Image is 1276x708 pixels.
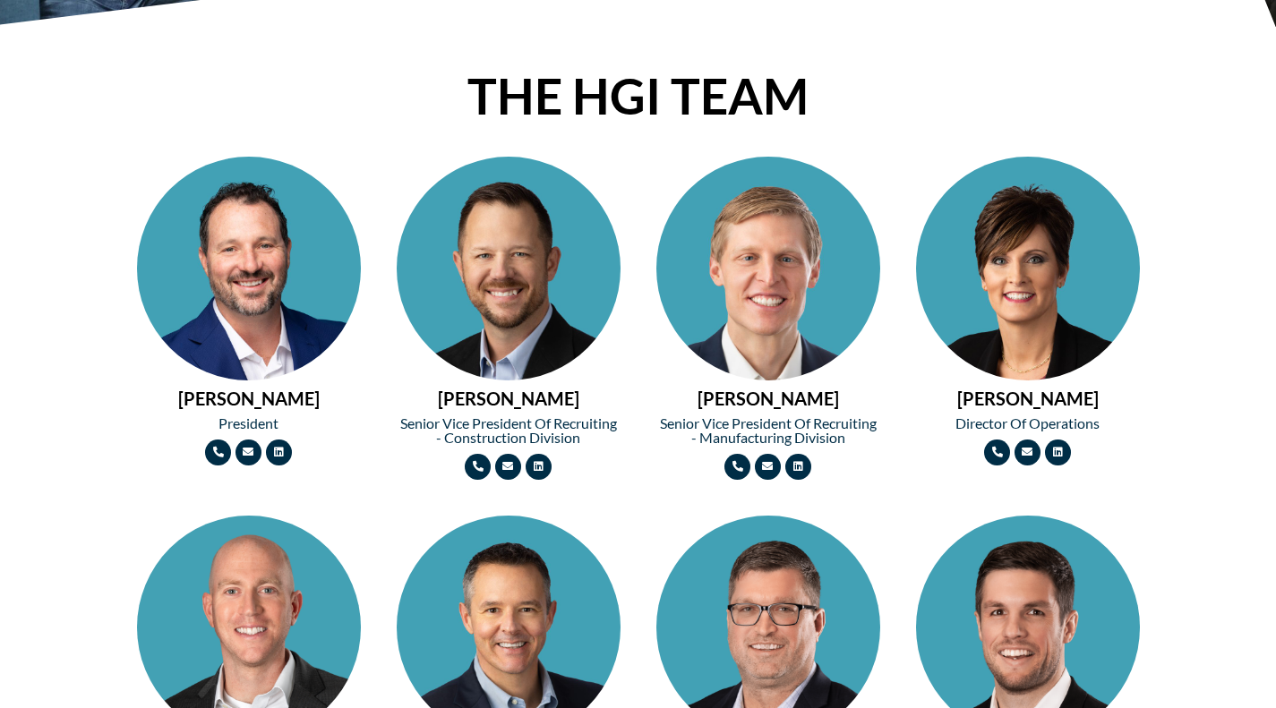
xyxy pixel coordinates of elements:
[128,72,1149,121] h2: THE HGI TEAM
[656,389,880,407] h2: [PERSON_NAME]
[397,416,621,445] h2: Senior Vice President of Recruiting - Construction Division
[137,389,361,407] h2: [PERSON_NAME]
[137,416,361,431] h2: President
[397,389,621,407] h2: [PERSON_NAME]
[916,389,1140,407] h2: [PERSON_NAME]
[916,416,1140,431] h2: Director of Operations
[656,416,880,445] h2: Senior Vice President of Recruiting - Manufacturing Division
